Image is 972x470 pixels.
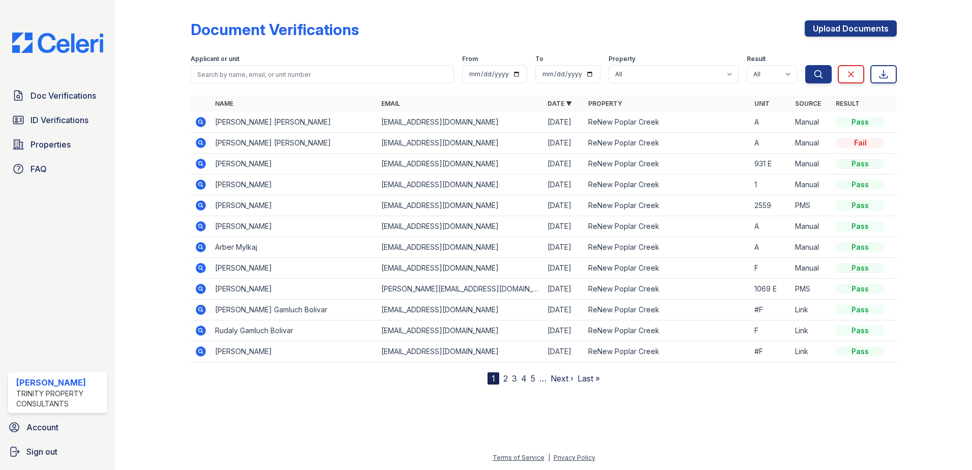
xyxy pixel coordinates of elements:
td: [EMAIL_ADDRESS][DOMAIN_NAME] [377,300,543,320]
a: Unit [754,100,770,107]
td: A [750,112,791,133]
td: Manual [791,154,832,174]
td: 1069 E [750,279,791,300]
div: Document Verifications [191,20,359,39]
div: Pass [836,305,885,315]
td: Arber Mylkaj [211,237,377,258]
div: [PERSON_NAME] [16,376,103,389]
td: ReNew Poplar Creek [584,237,750,258]
td: [DATE] [543,300,584,320]
a: Email [381,100,400,107]
td: [PERSON_NAME] [211,195,377,216]
td: F [750,258,791,279]
td: F [750,320,791,341]
td: ReNew Poplar Creek [584,133,750,154]
td: #F [750,341,791,362]
div: Fail [836,138,885,148]
td: [DATE] [543,216,584,237]
a: ID Verifications [8,110,107,130]
td: Manual [791,133,832,154]
td: [EMAIL_ADDRESS][DOMAIN_NAME] [377,258,543,279]
td: ReNew Poplar Creek [584,300,750,320]
td: ReNew Poplar Creek [584,174,750,195]
td: [DATE] [543,154,584,174]
td: [DATE] [543,195,584,216]
div: Pass [836,242,885,252]
td: Rudaly Gamluch Bolivar [211,320,377,341]
div: Pass [836,200,885,211]
td: ReNew Poplar Creek [584,341,750,362]
td: ReNew Poplar Creek [584,216,750,237]
td: [DATE] [543,279,584,300]
a: Last » [578,373,600,384]
div: Pass [836,284,885,294]
a: Doc Verifications [8,85,107,106]
td: 1 [750,174,791,195]
a: Source [795,100,821,107]
a: Name [215,100,233,107]
td: A [750,237,791,258]
td: Manual [791,216,832,237]
a: Terms of Service [493,454,544,461]
td: Manual [791,258,832,279]
span: Account [26,421,58,433]
div: Pass [836,180,885,190]
a: Result [836,100,860,107]
a: Date ▼ [548,100,572,107]
td: [EMAIL_ADDRESS][DOMAIN_NAME] [377,195,543,216]
div: Pass [836,221,885,231]
td: PMS [791,195,832,216]
a: FAQ [8,159,107,179]
div: 1 [488,372,499,385]
div: Pass [836,326,885,336]
a: 5 [531,373,535,384]
a: 4 [521,373,527,384]
a: Properties [8,134,107,155]
td: [DATE] [543,237,584,258]
label: From [462,55,478,63]
td: Manual [791,112,832,133]
span: FAQ [31,163,47,175]
a: Privacy Policy [554,454,595,461]
td: [EMAIL_ADDRESS][DOMAIN_NAME] [377,112,543,133]
div: | [548,454,550,461]
td: [PERSON_NAME] [PERSON_NAME] [211,133,377,154]
span: Properties [31,138,71,151]
a: Sign out [4,442,111,462]
td: [DATE] [543,341,584,362]
img: CE_Logo_Blue-a8612792a0a2168367f1c8372b55b34899dd931a85d93a1a3d3e32e68fde9ad4.png [4,33,111,53]
td: ReNew Poplar Creek [584,195,750,216]
td: [EMAIL_ADDRESS][DOMAIN_NAME] [377,341,543,362]
td: [EMAIL_ADDRESS][DOMAIN_NAME] [377,154,543,174]
td: ReNew Poplar Creek [584,279,750,300]
a: Upload Documents [805,20,897,37]
label: Applicant or unit [191,55,239,63]
td: [EMAIL_ADDRESS][DOMAIN_NAME] [377,216,543,237]
td: 2559 [750,195,791,216]
td: Link [791,300,832,320]
td: ReNew Poplar Creek [584,258,750,279]
td: [DATE] [543,258,584,279]
span: Sign out [26,446,57,458]
a: Next › [551,373,573,384]
span: … [539,372,546,385]
div: Pass [836,263,885,273]
a: 3 [512,373,517,384]
a: Account [4,417,111,437]
div: Pass [836,117,885,127]
div: Trinity Property Consultants [16,389,103,409]
td: [PERSON_NAME] [211,279,377,300]
a: 2 [503,373,508,384]
td: [PERSON_NAME] [211,258,377,279]
td: [PERSON_NAME] [PERSON_NAME] [211,112,377,133]
label: To [535,55,543,63]
td: ReNew Poplar Creek [584,154,750,174]
td: [PERSON_NAME] [211,154,377,174]
td: [PERSON_NAME] [211,341,377,362]
td: [PERSON_NAME] Gamluch Bolivar [211,300,377,320]
td: [EMAIL_ADDRESS][DOMAIN_NAME] [377,237,543,258]
span: ID Verifications [31,114,88,126]
span: Doc Verifications [31,90,96,102]
td: [DATE] [543,320,584,341]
